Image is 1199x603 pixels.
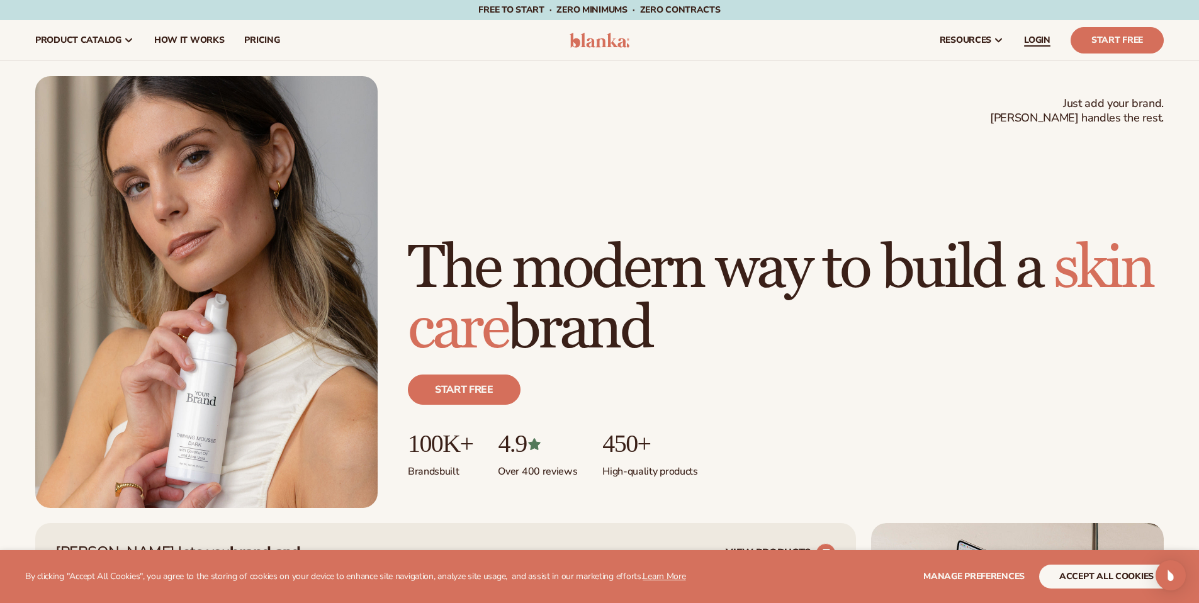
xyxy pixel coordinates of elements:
span: Free to start · ZERO minimums · ZERO contracts [478,4,720,16]
a: How It Works [144,20,235,60]
img: Female holding tanning mousse. [35,76,378,508]
a: product catalog [25,20,144,60]
a: Learn More [643,570,685,582]
a: LOGIN [1014,20,1061,60]
button: Manage preferences [923,565,1025,589]
a: VIEW PRODUCTS [726,543,836,563]
span: product catalog [35,35,121,45]
span: How It Works [154,35,225,45]
a: Start free [408,375,521,405]
p: High-quality products [602,458,697,478]
p: Over 400 reviews [498,458,577,478]
p: 100K+ [408,430,473,458]
p: 450+ [602,430,697,458]
div: Open Intercom Messenger [1156,560,1186,590]
p: Brands built [408,458,473,478]
a: pricing [234,20,290,60]
img: logo [570,33,629,48]
span: Manage preferences [923,570,1025,582]
h1: The modern way to build a brand [408,239,1164,359]
a: Start Free [1071,27,1164,54]
span: Just add your brand. [PERSON_NAME] handles the rest. [990,96,1164,126]
p: By clicking "Accept All Cookies", you agree to the storing of cookies on your device to enhance s... [25,572,686,582]
span: pricing [244,35,279,45]
button: accept all cookies [1039,565,1174,589]
a: resources [930,20,1014,60]
span: LOGIN [1024,35,1050,45]
p: 4.9 [498,430,577,458]
span: skin care [408,232,1153,366]
span: resources [940,35,991,45]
